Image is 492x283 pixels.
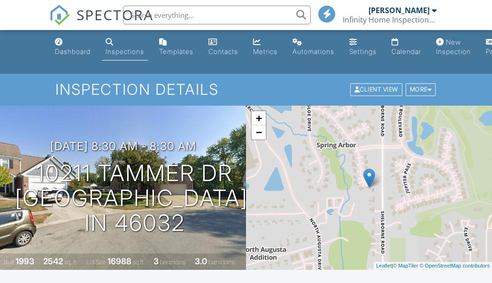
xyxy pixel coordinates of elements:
[249,34,281,61] a: Metrics
[86,259,106,266] span: Lot Size
[253,47,277,55] div: Metrics
[252,111,266,125] a: Zoom in
[77,5,154,24] span: SPECTORA
[369,6,430,15] div: [PERSON_NAME]
[406,84,436,96] div: More
[159,47,193,55] div: Templates
[388,34,425,61] a: Calendar
[346,34,380,61] a: Settings
[55,81,437,98] h1: Inspection Details
[4,259,14,266] span: Built
[50,140,196,153] h3: [DATE] 8:30 am - 8:30 am
[350,84,402,96] div: Client View
[108,256,131,266] div: 16988
[123,6,311,24] input: Search everything...
[51,34,94,61] a: Dashboard
[154,256,159,266] div: 3
[205,34,242,61] a: Contacts
[349,85,405,92] a: Client View
[432,34,475,61] a: New Inspection
[208,259,235,266] span: bathrooms
[376,263,392,268] a: Leaflet
[420,263,490,268] a: © OpenStreetMap contributors
[102,34,148,61] a: Inspections
[374,262,492,270] div: |
[349,47,377,55] div: Settings
[55,47,91,55] div: Dashboard
[133,259,145,266] span: sq.ft.
[64,259,77,266] span: sq. ft.
[292,47,334,55] div: Automations
[393,263,418,268] a: © MapTiler
[49,5,70,25] img: The Best Home Inspection Software - Spectora
[208,47,238,55] div: Contacts
[155,34,197,61] a: Templates
[15,161,254,235] h1: 10211 Tammer Dr [GEOGRAPHIC_DATA], IN 46032
[289,34,338,61] a: Automations (Basic)
[15,256,34,266] div: 1993
[160,259,186,266] span: bedrooms
[49,13,154,32] a: SPECTORA
[436,38,471,55] div: New Inspection
[392,47,421,55] div: Calendar
[195,256,207,266] div: 3.0
[106,47,144,55] div: Inspections
[43,256,63,266] div: 2542
[343,15,437,24] div: Infinity Home Inspections, LLC
[252,125,266,139] a: Zoom out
